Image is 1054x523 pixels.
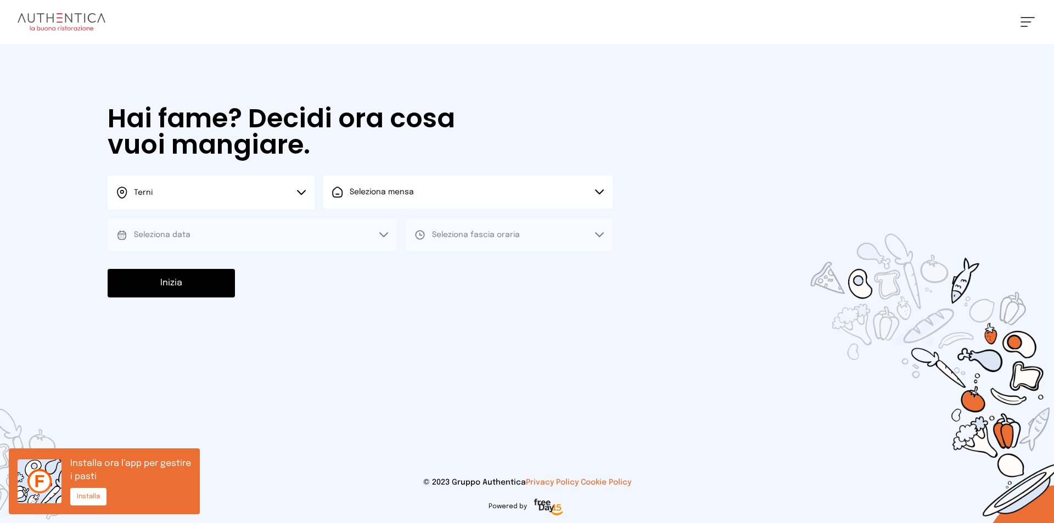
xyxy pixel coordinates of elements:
img: logo.8f33a47.png [18,13,105,31]
p: Installa ora l’app per gestire i pasti [70,457,191,483]
h1: Hai fame? Decidi ora cosa vuoi mangiare. [108,105,486,158]
span: Terni [134,189,153,196]
p: © 2023 Gruppo Authentica [18,477,1036,488]
img: sticker-selezione-mensa.70a28f7.png [747,171,1054,523]
button: Inizia [108,269,235,297]
a: Cookie Policy [581,479,631,486]
button: Seleziona fascia oraria [406,218,613,251]
button: Seleziona mensa [323,176,613,209]
button: Installa [70,488,106,505]
span: Seleziona data [134,231,190,239]
button: Seleziona data [108,218,397,251]
button: Terni [108,176,315,210]
a: Privacy Policy [526,479,579,486]
span: Powered by [489,502,527,511]
span: Seleziona fascia oraria [432,231,520,239]
img: icon.6af0c3e.png [18,459,61,503]
img: logo-freeday.3e08031.png [531,497,566,519]
span: Seleziona mensa [350,188,414,196]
